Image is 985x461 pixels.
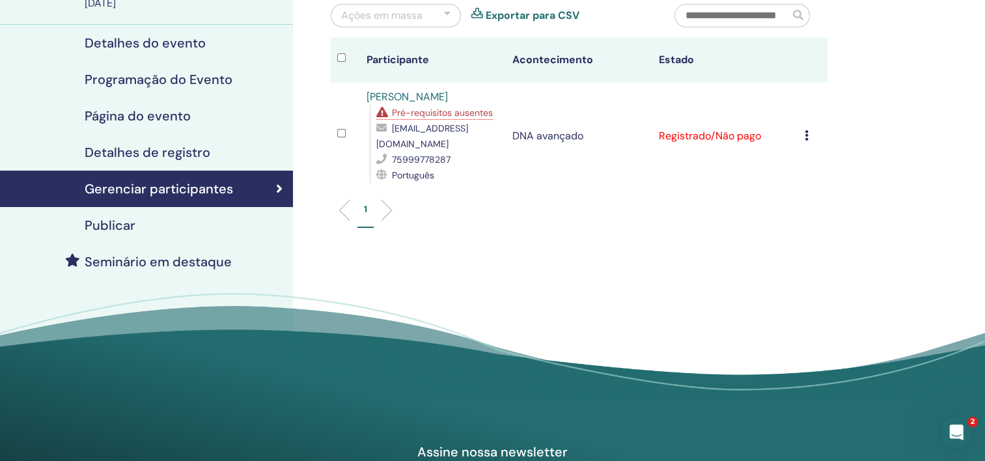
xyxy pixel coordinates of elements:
span: Português [392,169,434,181]
h4: Programação do Evento [85,72,232,87]
span: Pré-requisitos ausentes [392,107,493,119]
th: Acontecimento [506,38,652,83]
h4: Publicar [85,217,135,233]
th: Participante [360,38,506,83]
a: [PERSON_NAME] [367,90,448,104]
h4: Assine nossa newsletter [342,443,643,460]
h4: Detalhes do evento [85,35,206,51]
span: 75999778287 [392,154,451,165]
span: 2 [967,417,978,427]
h4: Detalhes de registro [85,145,210,160]
span: [EMAIL_ADDRESS][DOMAIN_NAME] [376,122,468,150]
td: DNA avançado [506,83,652,189]
th: Estado [652,38,798,83]
h4: Página do evento [85,108,191,124]
h4: Seminário em destaque [85,254,232,270]
iframe: Intercom live chat [941,417,972,448]
h4: Gerenciar participantes [85,181,233,197]
div: Ações em massa [341,8,423,23]
a: Exportar para CSV [486,8,579,23]
p: 1 [364,203,367,216]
